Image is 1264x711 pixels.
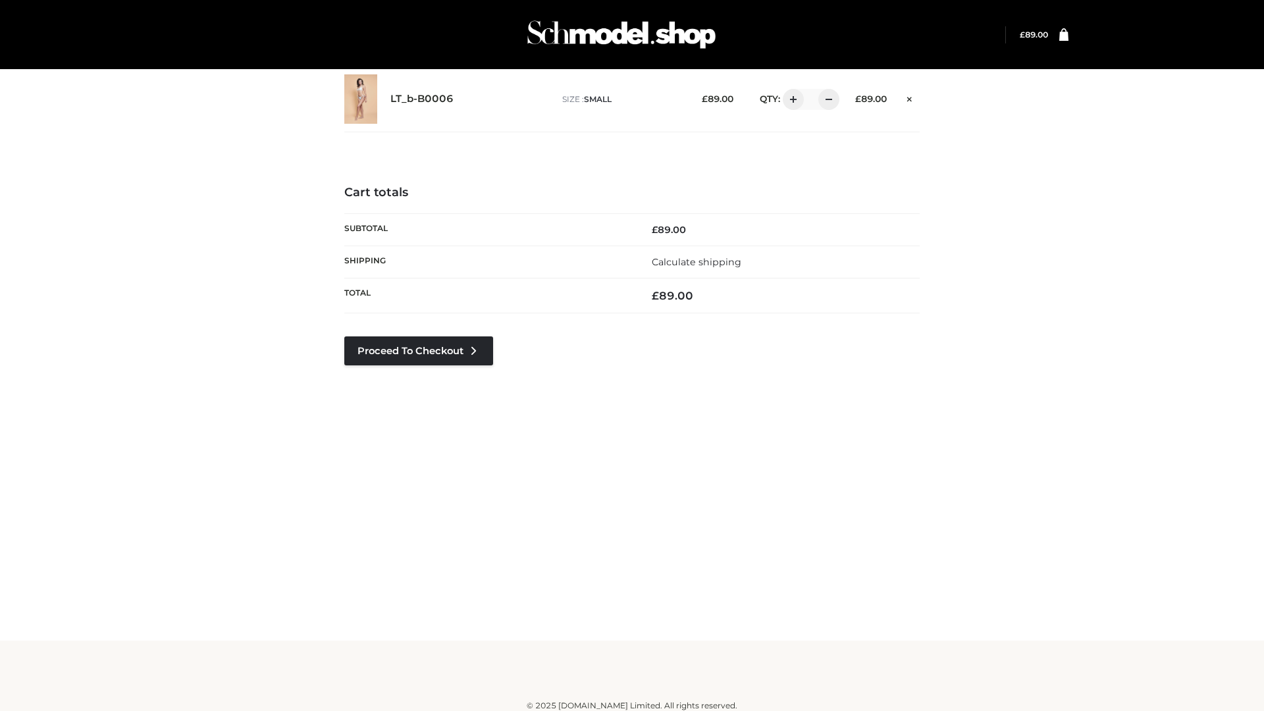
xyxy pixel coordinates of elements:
a: Proceed to Checkout [344,336,493,365]
h4: Cart totals [344,186,920,200]
span: £ [652,289,659,302]
bdi: 89.00 [1020,30,1048,39]
span: £ [702,93,708,104]
p: size : [562,93,681,105]
th: Shipping [344,246,632,278]
bdi: 89.00 [702,93,733,104]
a: LT_b-B0006 [390,93,454,105]
th: Total [344,278,632,313]
img: Schmodel Admin 964 [523,9,720,61]
div: QTY: [747,89,835,110]
a: Calculate shipping [652,256,741,268]
span: SMALL [584,94,612,104]
span: £ [855,93,861,104]
bdi: 89.00 [652,289,693,302]
a: Remove this item [900,89,920,106]
bdi: 89.00 [652,224,686,236]
bdi: 89.00 [855,93,887,104]
span: £ [652,224,658,236]
th: Subtotal [344,213,632,246]
span: £ [1020,30,1025,39]
a: £89.00 [1020,30,1048,39]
